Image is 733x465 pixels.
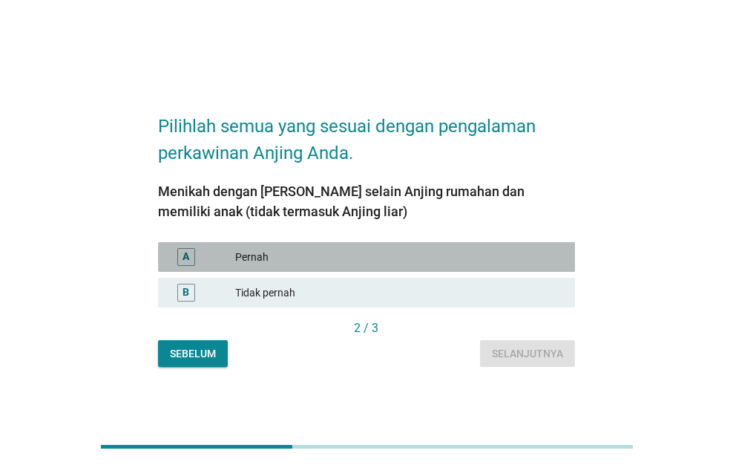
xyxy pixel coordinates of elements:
[158,181,576,221] div: Menikah dengan [PERSON_NAME] selain Anjing rumahan dan memiliki anak (tidak termasuk Anjing liar)
[158,319,576,337] div: 2 / 3
[158,98,576,166] h2: Pilihlah semua yang sesuai dengan pengalaman perkawinan Anjing Anda.
[158,340,228,367] button: Sebelum
[183,250,189,265] div: A
[235,284,563,302] div: Tidak pernah
[170,346,216,362] div: Sebelum
[183,285,189,301] div: B
[235,248,563,266] div: Pernah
